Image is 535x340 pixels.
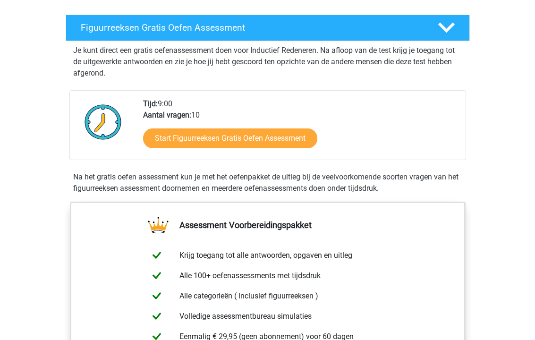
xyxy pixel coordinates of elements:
img: Klok [79,98,127,145]
b: Tijd: [143,99,158,108]
p: Je kunt direct een gratis oefenassessment doen voor Inductief Redeneren. Na afloop van de test kr... [73,45,462,79]
h4: Figuurreeksen Gratis Oefen Assessment [81,22,423,33]
a: Figuurreeksen Gratis Oefen Assessment [62,15,474,41]
b: Aantal vragen: [143,110,191,119]
div: 9:00 10 [136,98,465,160]
a: Start Figuurreeksen Gratis Oefen Assessment [143,128,317,148]
div: Na het gratis oefen assessment kun je met het oefenpakket de uitleg bij de veelvoorkomende soorte... [69,171,466,194]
